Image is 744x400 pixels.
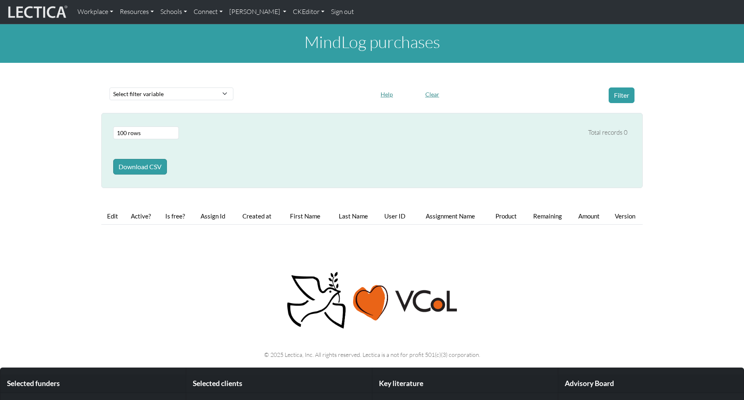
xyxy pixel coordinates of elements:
div: Advisory Board [558,375,744,393]
a: Help [377,89,397,98]
img: lecticalive [6,4,68,20]
div: Selected clients [186,375,372,393]
button: Download CSV [113,159,167,175]
a: Schools [157,3,190,21]
th: Created at [233,208,281,225]
p: © 2025 Lectica, Inc. All rights reserved. Lectica is a not for profit 501(c)(3) corporation. [106,350,638,359]
th: First Name [281,208,329,225]
div: Key literature [372,375,558,393]
a: CKEditor [290,3,328,21]
th: Version [607,208,643,225]
th: Is free? [158,208,192,225]
th: Edit [101,208,123,225]
th: Active? [123,208,158,225]
div: Total records 0 [588,128,628,138]
th: Assignment Name [413,208,488,225]
a: Connect [190,3,226,21]
div: Selected funders [0,375,186,393]
th: Amount [571,208,607,225]
button: Clear [422,88,443,101]
button: Help [377,88,397,101]
th: Remaining [524,208,571,225]
th: User ID [377,208,413,225]
th: Product [488,208,524,225]
a: Resources [116,3,157,21]
th: Assign Id [192,208,233,225]
th: Last Name [330,208,377,225]
button: Filter [609,87,634,103]
a: [PERSON_NAME] [226,3,290,21]
img: Peace, love, VCoL [284,271,460,330]
a: Workplace [74,3,116,21]
a: Sign out [328,3,357,21]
